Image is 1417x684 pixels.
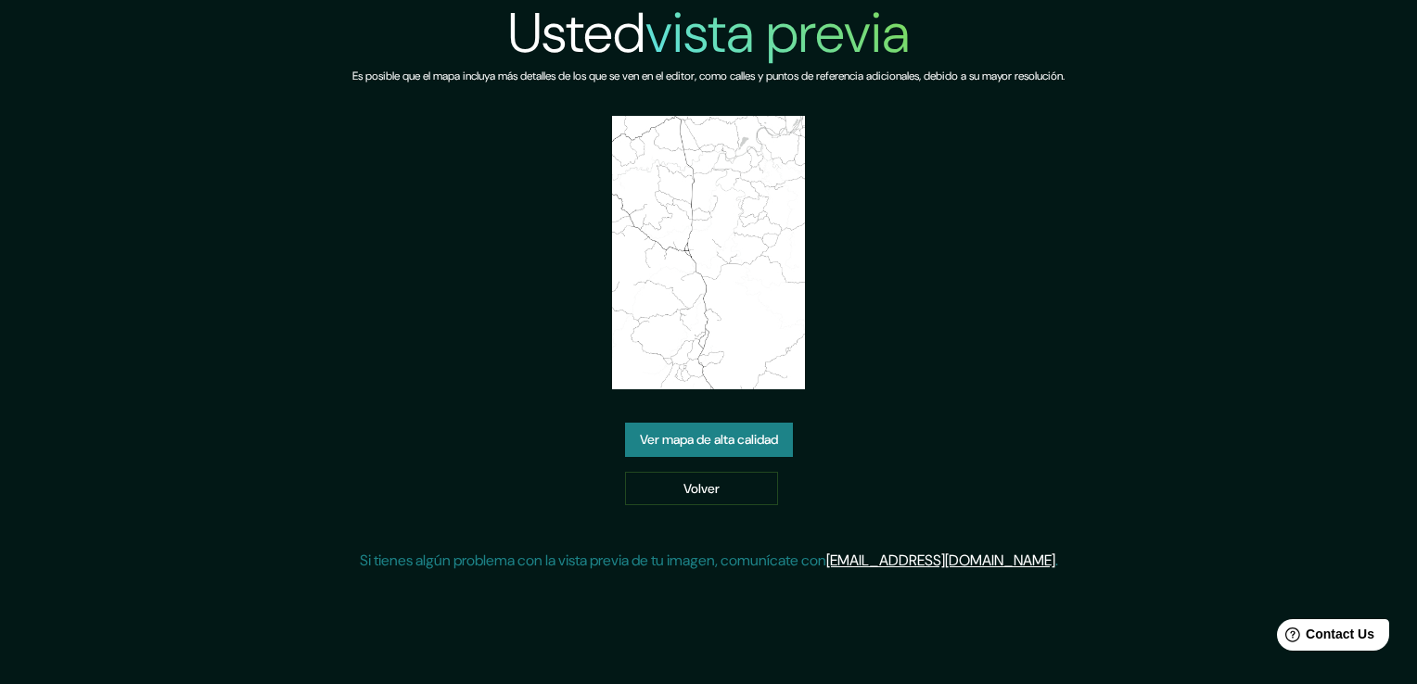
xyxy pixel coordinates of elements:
[826,551,1055,570] a: [EMAIL_ADDRESS][DOMAIN_NAME]
[625,472,778,506] a: Volver
[625,423,793,457] a: Ver mapa de alta calidad
[352,67,1065,86] h6: Es posible que el mapa incluya más detalles de los que se ven en el editor, como calles y puntos ...
[1252,612,1397,664] iframe: Help widget launcher
[612,116,806,389] img: created-map-preview
[360,550,1058,572] p: Si tienes algún problema con la vista previa de tu imagen, comunícate con .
